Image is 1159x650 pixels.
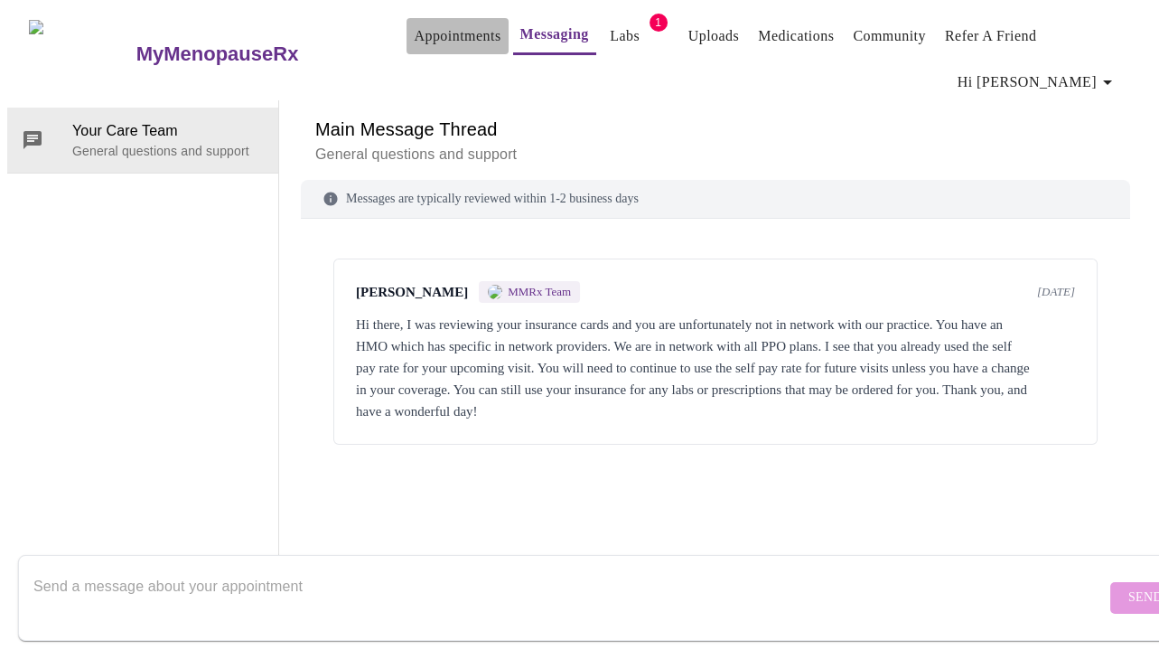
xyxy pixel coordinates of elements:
[29,20,134,88] img: MyMenopauseRx Logo
[945,24,1037,49] a: Refer a Friend
[758,24,834,49] a: Medications
[610,24,640,49] a: Labs
[853,24,926,49] a: Community
[520,22,589,47] a: Messaging
[508,285,571,299] span: MMRx Team
[846,18,933,54] button: Community
[488,285,502,299] img: MMRX
[1037,285,1075,299] span: [DATE]
[315,144,1116,165] p: General questions and support
[513,16,596,55] button: Messaging
[72,120,264,142] span: Your Care Team
[596,18,654,54] button: Labs
[356,285,468,300] span: [PERSON_NAME]
[950,64,1126,100] button: Hi [PERSON_NAME]
[301,180,1130,219] div: Messages are typically reviewed within 1-2 business days
[938,18,1044,54] button: Refer a Friend
[414,24,500,49] a: Appointments
[958,70,1118,95] span: Hi [PERSON_NAME]
[7,108,278,173] div: Your Care TeamGeneral questions and support
[315,115,1116,144] h6: Main Message Thread
[751,18,841,54] button: Medications
[72,142,264,160] p: General questions and support
[688,24,740,49] a: Uploads
[134,23,370,86] a: MyMenopauseRx
[33,569,1106,626] textarea: Send a message about your appointment
[650,14,668,32] span: 1
[681,18,747,54] button: Uploads
[356,314,1075,422] div: Hi there, I was reviewing your insurance cards and you are unfortunately not in network with our ...
[136,42,299,66] h3: MyMenopauseRx
[407,18,508,54] button: Appointments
